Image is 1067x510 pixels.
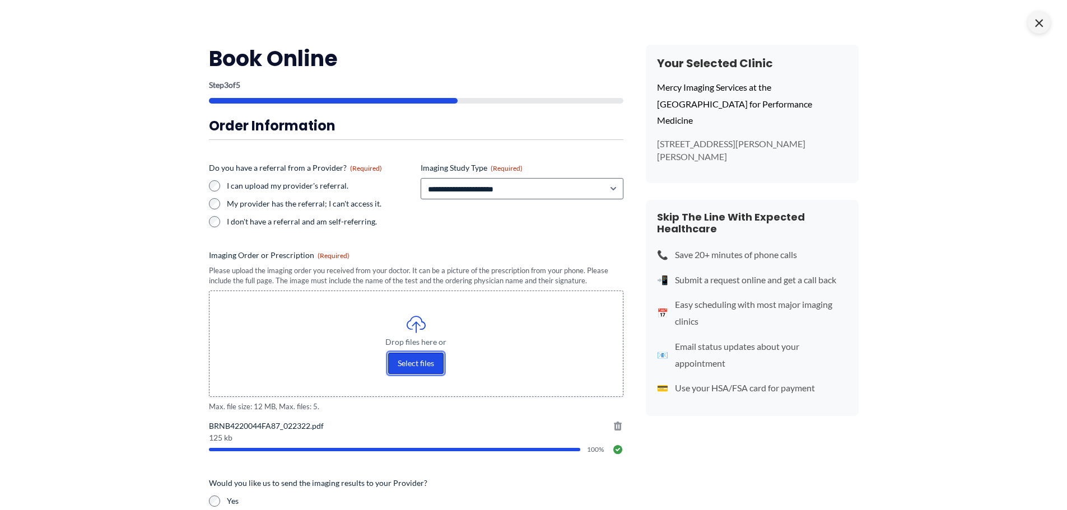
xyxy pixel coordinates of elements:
p: Step of [209,81,623,89]
h3: Your Selected Clinic [657,56,847,71]
span: × [1028,11,1050,34]
span: 3 [224,80,229,90]
span: BRNB4220044FA87_022322.pdf [209,420,623,432]
label: Imaging Order or Prescription [209,250,623,261]
legend: Would you like us to send the imaging results to your Provider? [209,478,427,489]
label: Yes [227,495,623,507]
label: I can upload my provider's referral. [227,180,412,191]
p: [STREET_ADDRESS][PERSON_NAME][PERSON_NAME] [657,138,847,163]
span: 📞 [657,246,668,263]
span: 5 [236,80,240,90]
li: Submit a request online and get a call back [657,272,847,288]
span: (Required) [350,164,382,172]
span: 💳 [657,380,668,396]
h2: Book Online [209,45,623,72]
h3: Order Information [209,117,623,134]
label: I don't have a referral and am self-referring. [227,216,412,227]
h4: Skip The Line With Expected Healthcare [657,211,847,235]
span: 📅 [657,305,668,321]
li: Use your HSA/FSA card for payment [657,380,847,396]
p: Mercy Imaging Services at the [GEOGRAPHIC_DATA] for Performance Medicine [657,79,847,129]
span: Max. file size: 12 MB, Max. files: 5. [209,401,623,412]
label: My provider has the referral; I can't access it. [227,198,412,209]
li: Easy scheduling with most major imaging clinics [657,296,847,329]
span: (Required) [491,164,523,172]
span: 100% [587,446,605,453]
legend: Do you have a referral from a Provider? [209,162,382,174]
span: (Required) [318,251,350,260]
span: Drop files here or [232,338,600,346]
li: Save 20+ minutes of phone calls [657,246,847,263]
span: 📲 [657,272,668,288]
button: select files, imaging order or prescription(required) [388,353,444,374]
span: 📧 [657,347,668,363]
li: Email status updates about your appointment [657,338,847,371]
span: 125 kb [209,434,623,442]
div: Please upload the imaging order you received from your doctor. It can be a picture of the prescri... [209,265,623,286]
label: Imaging Study Type [421,162,623,174]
